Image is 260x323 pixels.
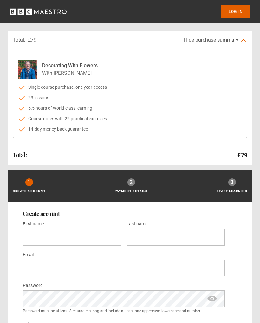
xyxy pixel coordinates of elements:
[18,105,242,112] li: 5.5 hours of world-class learning
[23,308,225,314] small: Password must be at least 8 characters long and include at least one uppercase, lowercase and num...
[179,31,252,49] button: Hide purchase summary
[42,69,98,77] p: With [PERSON_NAME]
[13,189,46,193] p: Create Account
[13,151,27,159] h2: Total:
[221,5,250,18] a: Log In
[28,36,36,44] p: £79
[23,220,44,228] label: First name
[217,189,247,193] p: Start learning
[10,7,67,16] svg: BBC Maestro
[18,94,242,101] li: 23 lessons
[25,178,33,186] div: 1
[18,84,242,91] li: Single course purchase, one year access
[23,210,237,217] h2: Create account
[18,126,242,132] li: 14-day money back guarantee
[23,251,34,259] label: Email
[127,178,135,186] div: 2
[13,36,25,44] p: Total:
[228,178,236,186] div: 3
[199,290,225,307] span: show password
[42,62,98,69] p: Decorating With Flowers
[184,37,238,43] span: Hide purchase summary
[23,282,43,289] label: Password
[127,220,147,228] label: Last name
[18,115,242,122] li: Course notes with 22 practical exercises
[237,151,247,159] p: £79
[115,189,148,193] p: Payment details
